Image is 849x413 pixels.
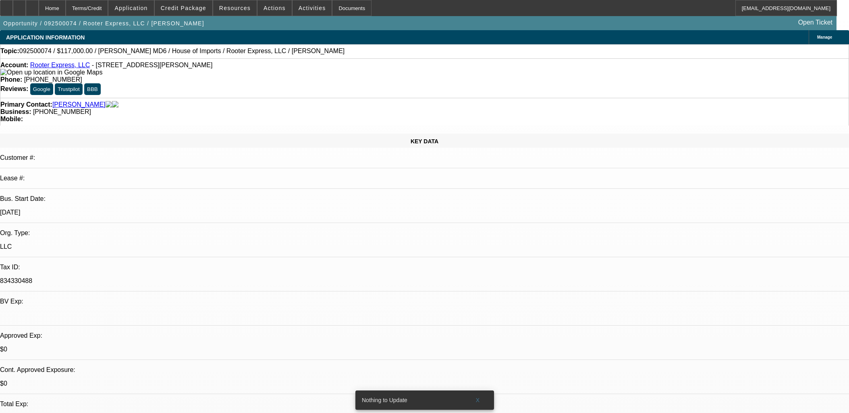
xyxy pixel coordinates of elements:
span: Actions [264,5,286,11]
span: Credit Package [161,5,206,11]
button: Activities [293,0,332,16]
button: X [465,393,491,407]
strong: Reviews: [0,85,28,92]
img: facebook-icon.png [106,101,112,108]
img: Open up location in Google Maps [0,69,102,76]
button: Application [108,0,154,16]
a: Rooter Express, LLC [30,62,90,68]
span: [PHONE_NUMBER] [33,108,91,115]
strong: Topic: [0,47,19,55]
span: [PHONE_NUMBER] [24,76,82,83]
span: KEY DATA [411,138,438,145]
strong: Mobile: [0,116,23,122]
button: Google [30,83,53,95]
span: X [475,397,480,403]
span: APPLICATION INFORMATION [6,34,85,41]
strong: Account: [0,62,28,68]
span: Application [114,5,147,11]
a: Open Ticket [795,16,836,29]
span: Opportunity / 092500074 / Rooter Express, LLC / [PERSON_NAME] [3,20,204,27]
span: Activities [299,5,326,11]
span: - [STREET_ADDRESS][PERSON_NAME] [92,62,213,68]
img: linkedin-icon.png [112,101,118,108]
button: Actions [257,0,292,16]
a: [PERSON_NAME] [52,101,106,108]
span: Manage [817,35,832,39]
button: Resources [213,0,257,16]
a: View Google Maps [0,69,102,76]
span: Resources [219,5,251,11]
div: Nothing to Update [355,390,465,410]
button: Trustpilot [55,83,82,95]
button: Credit Package [155,0,212,16]
strong: Primary Contact: [0,101,52,108]
strong: Phone: [0,76,22,83]
button: BBB [84,83,101,95]
strong: Business: [0,108,31,115]
span: 092500074 / $117,000.00 / [PERSON_NAME] MD6 / House of Imports / Rooter Express, LLC / [PERSON_NAME] [19,47,345,55]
